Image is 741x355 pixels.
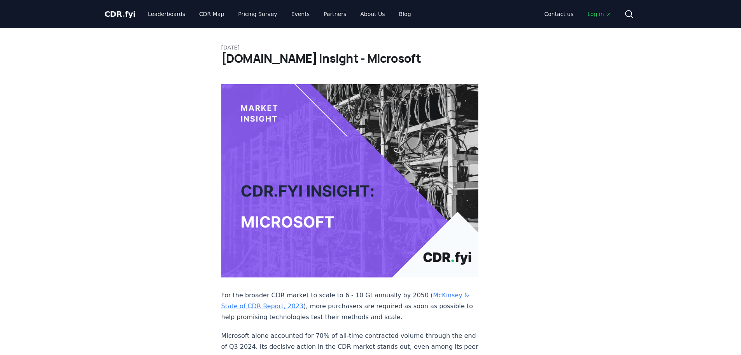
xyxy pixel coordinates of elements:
a: Pricing Survey [232,7,283,21]
a: CDR.fyi [105,9,136,19]
a: Leaderboards [142,7,191,21]
span: CDR fyi [105,9,136,19]
a: About Us [354,7,391,21]
a: Contact us [538,7,580,21]
nav: Main [142,7,417,21]
span: Log in [587,10,611,18]
a: Partners [317,7,352,21]
h1: [DOMAIN_NAME] Insight - Microsoft [221,51,520,65]
p: [DATE] [221,44,520,51]
span: . [122,9,125,19]
a: Events [285,7,316,21]
img: blog post image [221,84,479,277]
p: For the broader CDR market to scale to 6 - 10 Gt annually by 2050 ( ), more purchasers are requir... [221,290,479,323]
a: Log in [581,7,618,21]
a: Blog [393,7,417,21]
a: CDR Map [193,7,230,21]
nav: Main [538,7,618,21]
